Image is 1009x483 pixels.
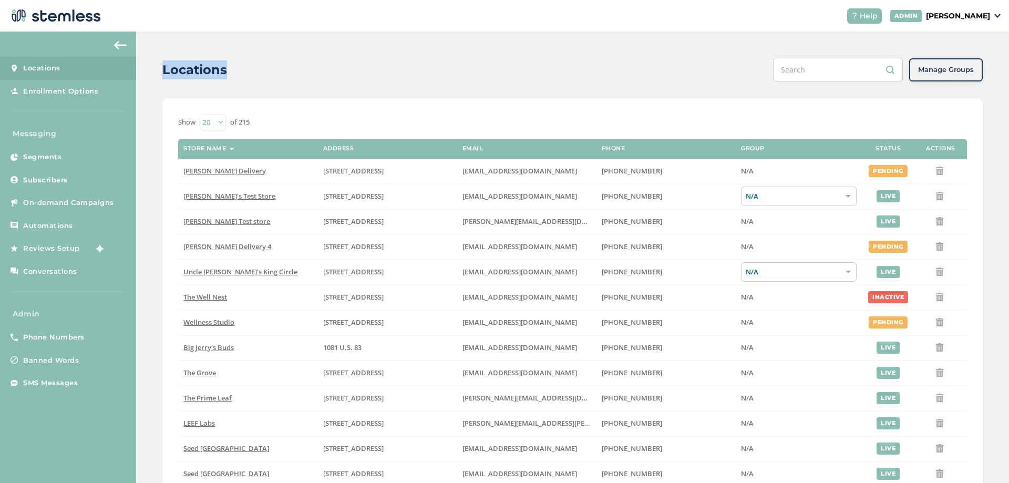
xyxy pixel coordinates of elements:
label: (907) 330-7833 [602,268,730,276]
span: [EMAIL_ADDRESS][DOMAIN_NAME] [462,444,577,453]
p: [PERSON_NAME] [926,11,990,22]
span: [PERSON_NAME] Delivery [183,166,266,176]
label: vmrobins@gmail.com [462,318,591,327]
span: [STREET_ADDRESS] [323,368,384,377]
span: The Grove [183,368,216,377]
label: (818) 561-0790 [602,242,730,251]
img: icon-help-white-03924b79.svg [851,13,858,19]
span: [PERSON_NAME][EMAIL_ADDRESS][DOMAIN_NAME] [462,393,631,403]
label: Seed Boston [183,469,312,478]
img: icon-arrow-back-accent-c549486e.svg [114,41,127,49]
span: [PHONE_NUMBER] [602,368,662,377]
label: 1005 4th Avenue [323,293,452,302]
span: Conversations [23,266,77,277]
label: Hazel Delivery 4 [183,242,312,251]
span: [PERSON_NAME][EMAIL_ADDRESS][DOMAIN_NAME] [462,217,631,226]
span: The Well Nest [183,292,227,302]
label: 401 Centre Street [323,469,452,478]
span: [PERSON_NAME] Delivery 4 [183,242,271,251]
label: josh.bowers@leefca.com [462,419,591,428]
label: N/A [741,394,857,403]
label: Brian's Test Store [183,192,312,201]
label: team@seedyourhead.com [462,444,591,453]
label: arman91488@gmail.com [462,242,591,251]
input: Search [773,58,903,81]
label: of 215 [230,117,250,128]
span: On-demand Campaigns [23,198,114,208]
span: [STREET_ADDRESS] [323,444,384,453]
div: pending [869,165,908,177]
span: [PERSON_NAME] Test store [183,217,270,226]
img: glitter-stars-b7820f95.gif [88,238,109,259]
label: 5241 Center Boulevard [323,217,452,226]
label: 553 Congress Street [323,444,452,453]
div: live [877,392,900,404]
label: Group [741,145,765,152]
span: [STREET_ADDRESS] [323,166,384,176]
label: swapnil@stemless.co [462,217,591,226]
div: inactive [868,291,908,303]
label: (617) 553-5922 [602,469,730,478]
label: (520) 272-8455 [602,394,730,403]
img: logo-dark-0685b13c.svg [8,5,101,26]
span: 1081 U.S. 83 [323,343,362,352]
label: Hazel Delivery [183,167,312,176]
label: brianashen@gmail.com [462,192,591,201]
span: Subscribers [23,175,68,186]
iframe: Chat Widget [956,433,1009,483]
button: Manage Groups [909,58,983,81]
img: icon_down-arrow-small-66adaf34.svg [994,14,1001,18]
span: Big Jerry's Buds [183,343,234,352]
label: 209 King Circle [323,268,452,276]
label: 17523 Ventura Boulevard [323,242,452,251]
label: dexter@thegroveca.com [462,368,591,377]
label: Email [462,145,483,152]
label: N/A [741,419,857,428]
label: The Grove [183,368,312,377]
label: (707) 513-9697 [602,419,730,428]
label: Status [876,145,901,152]
label: N/A [741,242,857,251]
div: live [877,468,900,480]
span: [STREET_ADDRESS] [323,191,384,201]
span: [EMAIL_ADDRESS][DOMAIN_NAME] [462,469,577,478]
span: [EMAIL_ADDRESS][DOMAIN_NAME] [462,267,577,276]
span: [EMAIL_ADDRESS][DOMAIN_NAME] [462,368,577,377]
span: [PHONE_NUMBER] [602,242,662,251]
div: N/A [741,262,857,282]
div: live [877,215,900,228]
span: [PHONE_NUMBER] [602,267,662,276]
span: [STREET_ADDRESS] [323,469,384,478]
span: [PHONE_NUMBER] [602,343,662,352]
label: john@theprimeleaf.com [462,394,591,403]
span: Phone Numbers [23,332,85,343]
span: [STREET_ADDRESS] [323,267,384,276]
span: The Prime Leaf [183,393,232,403]
label: (269) 929-8463 [602,293,730,302]
span: Enrollment Options [23,86,98,97]
label: Swapnil Test store [183,217,312,226]
span: Automations [23,221,73,231]
div: N/A [741,187,857,206]
span: [PHONE_NUMBER] [602,191,662,201]
label: Wellness Studio [183,318,312,327]
span: [PHONE_NUMBER] [602,166,662,176]
label: The Prime Leaf [183,394,312,403]
label: arman91488@gmail.com [462,167,591,176]
label: The Well Nest [183,293,312,302]
label: 4120 East Speedway Boulevard [323,394,452,403]
div: live [877,266,900,278]
label: info@bigjerrysbuds.com [462,343,591,352]
label: (503) 804-9208 [602,192,730,201]
span: [STREET_ADDRESS] [323,217,384,226]
span: [EMAIL_ADDRESS][DOMAIN_NAME] [462,317,577,327]
label: Big Jerry's Buds [183,343,312,352]
span: [EMAIL_ADDRESS][DOMAIN_NAME] [462,343,577,352]
span: Uncle [PERSON_NAME]’s King Circle [183,267,297,276]
label: (503) 332-4545 [602,217,730,226]
label: (818) 561-0790 [602,167,730,176]
div: live [877,443,900,455]
div: pending [869,316,908,328]
span: Segments [23,152,61,162]
label: 8155 Center Street [323,368,452,377]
